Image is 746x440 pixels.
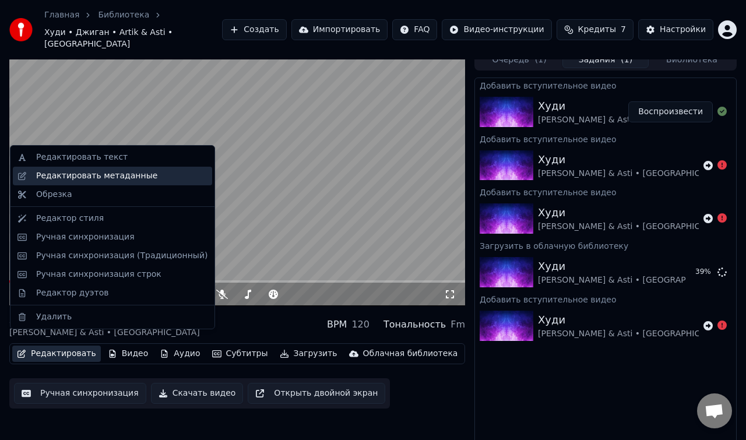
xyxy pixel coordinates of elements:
button: Открыть двойной экран [248,383,385,404]
div: Загрузить в облачную библиотеку [475,238,736,252]
div: Облачная библиотека [363,348,458,360]
div: 39 % [695,267,713,277]
button: Субтитры [207,346,273,362]
a: Открытый чат [697,393,732,428]
button: Ручная синхронизация [14,383,146,404]
div: Редактор стиля [36,213,104,224]
span: ( 1 ) [535,54,547,66]
div: [PERSON_NAME] & Asti • [GEOGRAPHIC_DATA] [538,114,729,126]
div: Худи [538,152,729,168]
div: Добавить вступительное видео [475,132,736,146]
div: Ручная синхронизация строк [36,269,161,280]
button: Видео [103,346,153,362]
div: Худи [538,258,729,274]
span: ( 1 ) [621,54,632,66]
div: Редактировать текст [36,152,128,163]
span: 7 [621,24,626,36]
div: Ручная синхронизация (Традиционный) [36,250,207,262]
button: Редактировать [12,346,101,362]
img: youka [9,18,33,41]
div: BPM [327,318,347,332]
div: Редактор дуэтов [36,287,108,299]
button: FAQ [392,19,437,40]
div: Тональность [383,318,446,332]
div: 120 [351,318,370,332]
div: [PERSON_NAME] & Asti • [GEOGRAPHIC_DATA] [538,168,729,179]
div: [PERSON_NAME] & Asti • [GEOGRAPHIC_DATA] [538,328,729,340]
button: Видео-инструкции [442,19,551,40]
div: Худи [538,98,729,114]
div: Худи [538,312,729,328]
button: Воспроизвести [628,101,713,122]
div: Добавить вступительное видео [475,185,736,199]
button: Настройки [638,19,713,40]
button: Задания [562,51,649,68]
span: Кредиты [578,24,616,36]
div: [PERSON_NAME] & Asti • [GEOGRAPHIC_DATA] [538,221,729,233]
div: Худи [538,205,729,221]
div: [PERSON_NAME] & Asti • [GEOGRAPHIC_DATA] [9,327,200,339]
div: Удалить [36,311,72,323]
div: Редактировать метаданные [36,170,157,182]
div: Добавить вступительное видео [475,292,736,306]
button: Библиотека [649,51,735,68]
button: Очередь [476,51,562,68]
span: Худи • Джиган • Artik & Asti • [GEOGRAPHIC_DATA] [44,27,222,50]
button: Создать [222,19,286,40]
div: Худи [9,311,200,327]
button: Скачать видео [151,383,244,404]
a: Библиотека [98,9,149,21]
div: Обрезка [36,189,72,200]
a: Главная [44,9,79,21]
div: Добавить вступительное видео [475,78,736,92]
button: Импортировать [291,19,388,40]
button: Загрузить [275,346,342,362]
div: Fm [451,318,465,332]
button: Кредиты7 [557,19,634,40]
button: Аудио [155,346,205,362]
div: Настройки [660,24,706,36]
div: [PERSON_NAME] & Asti • [GEOGRAPHIC_DATA] [538,274,729,286]
nav: breadcrumb [44,9,222,50]
div: Ручная синхронизация [36,231,135,243]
